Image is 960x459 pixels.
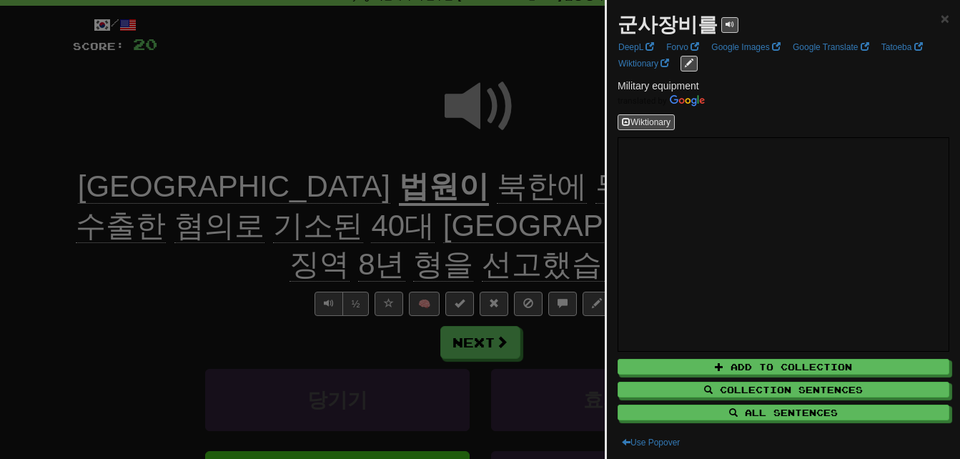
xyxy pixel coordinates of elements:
[707,39,785,55] a: Google Images
[618,14,718,36] strong: 군사장비를
[618,435,684,450] button: Use Popover
[614,39,658,55] a: DeepL
[941,10,949,26] span: ×
[618,405,949,420] button: All Sentences
[618,80,699,92] span: Military equipment
[618,114,675,130] button: Wiktionary
[618,95,705,107] img: Color short
[618,382,949,398] button: Collection Sentences
[941,11,949,26] button: Close
[662,39,703,55] a: Forvo
[788,39,874,55] a: Google Translate
[681,56,698,71] button: edit links
[618,359,949,375] button: Add to Collection
[614,56,673,71] a: Wiktionary
[877,39,927,55] a: Tatoeba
